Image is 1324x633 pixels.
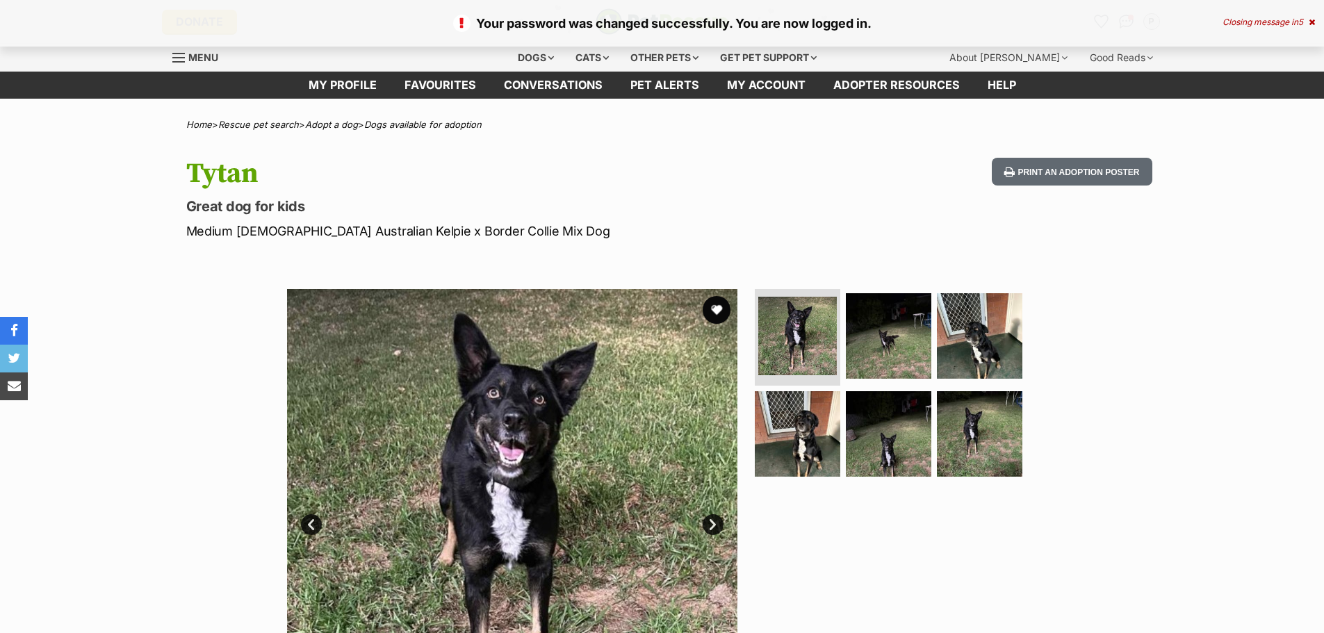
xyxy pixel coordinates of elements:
a: Prev [301,514,322,535]
img: Photo of Tytan [755,391,840,477]
a: My account [713,72,819,99]
a: Pet alerts [616,72,713,99]
button: favourite [703,296,730,324]
p: Great dog for kids [186,197,774,216]
img: Photo of Tytan [937,293,1022,379]
a: Next [703,514,724,535]
img: Photo of Tytan [758,297,837,375]
div: Dogs [508,44,564,72]
div: About [PERSON_NAME] [940,44,1077,72]
div: Good Reads [1080,44,1163,72]
a: Help [974,72,1030,99]
span: Menu [188,51,218,63]
a: conversations [490,72,616,99]
a: Rescue pet search [218,119,299,130]
a: Adopter resources [819,72,974,99]
div: > > > [152,120,1173,130]
img: Photo of Tytan [846,391,931,477]
span: 5 [1298,17,1303,27]
button: Print an adoption poster [992,158,1152,186]
a: Menu [172,44,228,69]
a: Favourites [391,72,490,99]
div: Cats [566,44,619,72]
div: Get pet support [710,44,826,72]
p: Your password was changed successfully. You are now logged in. [14,14,1310,33]
a: Adopt a dog [305,119,358,130]
a: Dogs available for adoption [364,119,482,130]
p: Medium [DEMOGRAPHIC_DATA] Australian Kelpie x Border Collie Mix Dog [186,222,774,240]
a: My profile [295,72,391,99]
img: Photo of Tytan [937,391,1022,477]
a: Home [186,119,212,130]
div: Other pets [621,44,708,72]
h1: Tytan [186,158,774,190]
div: Closing message in [1223,17,1315,27]
img: Photo of Tytan [846,293,931,379]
